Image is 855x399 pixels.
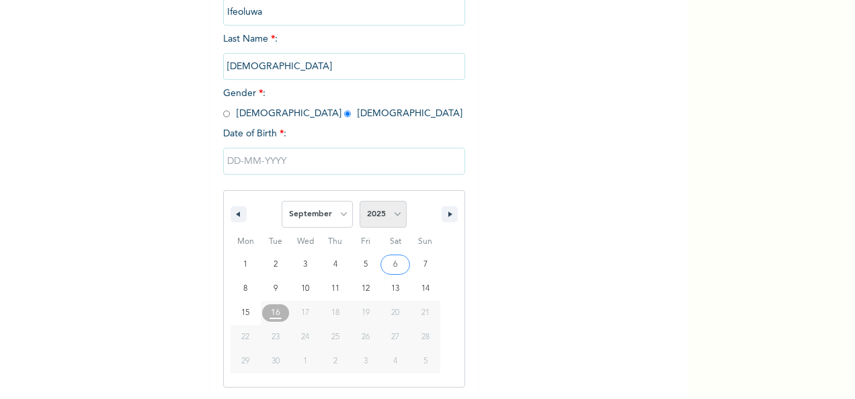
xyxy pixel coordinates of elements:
button: 18 [321,301,351,325]
button: 8 [231,277,261,301]
span: Thu [321,231,351,253]
span: 1 [243,253,247,277]
button: 30 [261,349,291,373]
span: Tue [261,231,291,253]
span: 6 [393,253,397,277]
button: 21 [410,301,440,325]
span: 15 [241,301,249,325]
span: 27 [391,325,399,349]
button: 17 [290,301,321,325]
span: 2 [274,253,278,277]
span: 20 [391,301,399,325]
button: 14 [410,277,440,301]
button: 5 [350,253,380,277]
span: 13 [391,277,399,301]
span: 7 [423,253,427,277]
button: 1 [231,253,261,277]
span: 11 [331,277,339,301]
button: 15 [231,301,261,325]
span: 19 [362,301,370,325]
button: 9 [261,277,291,301]
button: 25 [321,325,351,349]
span: Mon [231,231,261,253]
span: 29 [241,349,249,373]
span: Sun [410,231,440,253]
button: 3 [290,253,321,277]
span: Gender : [DEMOGRAPHIC_DATA] [DEMOGRAPHIC_DATA] [223,89,462,118]
span: 3 [303,253,307,277]
span: 22 [241,325,249,349]
button: 16 [261,301,291,325]
button: 29 [231,349,261,373]
span: 26 [362,325,370,349]
button: 23 [261,325,291,349]
button: 24 [290,325,321,349]
input: Enter your last name [223,53,465,80]
span: 14 [421,277,430,301]
span: Wed [290,231,321,253]
button: 7 [410,253,440,277]
span: 24 [301,325,309,349]
span: 28 [421,325,430,349]
span: 4 [333,253,337,277]
span: 9 [274,277,278,301]
button: 12 [350,277,380,301]
button: 19 [350,301,380,325]
span: 10 [301,277,309,301]
span: 23 [272,325,280,349]
span: Sat [380,231,411,253]
span: Last Name : [223,34,465,71]
button: 26 [350,325,380,349]
span: Date of Birth : [223,127,286,141]
button: 13 [380,277,411,301]
span: Fri [350,231,380,253]
span: 5 [364,253,368,277]
button: 10 [290,277,321,301]
button: 4 [321,253,351,277]
span: 30 [272,349,280,373]
span: 16 [271,301,280,325]
button: 27 [380,325,411,349]
button: 6 [380,253,411,277]
span: 25 [331,325,339,349]
input: DD-MM-YYYY [223,148,465,175]
button: 20 [380,301,411,325]
button: 2 [261,253,291,277]
span: 17 [301,301,309,325]
button: 11 [321,277,351,301]
button: 22 [231,325,261,349]
span: 18 [331,301,339,325]
button: 28 [410,325,440,349]
span: 12 [362,277,370,301]
span: 8 [243,277,247,301]
span: 21 [421,301,430,325]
